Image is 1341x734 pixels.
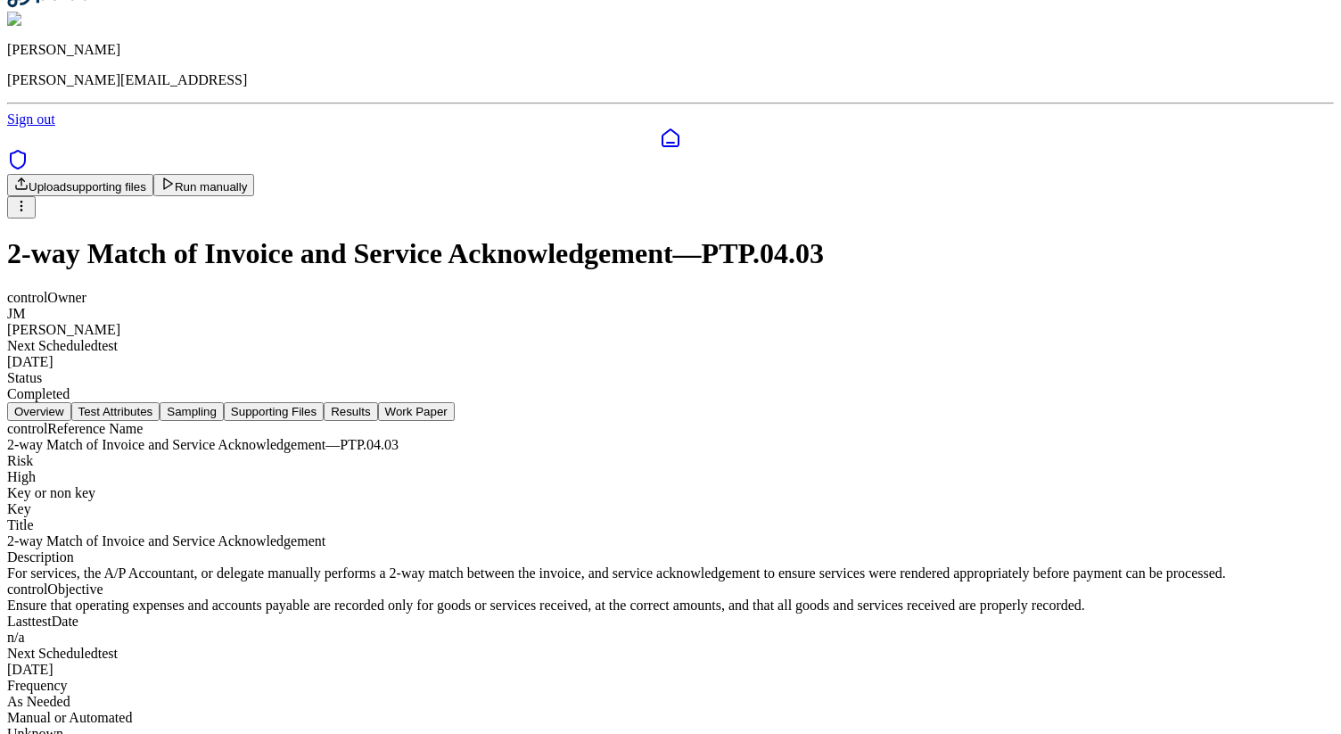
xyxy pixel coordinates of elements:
div: control Objective [7,581,1334,598]
button: Overview [7,402,71,421]
button: Sampling [160,402,224,421]
div: [DATE] [7,354,1334,370]
h1: 2-way Match of Invoice and Service Acknowledgement — PTP.04.03 [7,237,1334,270]
nav: Tabs [7,402,1334,421]
div: Last test Date [7,614,1334,630]
div: Title [7,517,1334,533]
div: Manual or Automated [7,710,1334,726]
div: Key or non key [7,485,1334,501]
button: Work Paper [378,402,455,421]
div: 2-way Match of Invoice and Service Acknowledgement — PTP.04.03 [7,437,1334,453]
div: [DATE] [7,662,1334,678]
button: More Options [7,196,36,219]
div: control Reference Name [7,421,1334,437]
div: Frequency [7,678,1334,694]
p: [PERSON_NAME] [7,42,1334,58]
div: Description [7,549,1334,565]
button: Supporting Files [224,402,324,421]
span: 2-way Match of Invoice and Service Acknowledgement [7,533,325,548]
span: [PERSON_NAME] [7,322,120,337]
div: Ensure that operating expenses and accounts payable are recorded only for goods or services recei... [7,598,1334,614]
button: Results [324,402,377,421]
div: Completed [7,386,1334,402]
div: Next Scheduled test [7,646,1334,662]
div: n/a [7,630,1334,646]
div: Risk [7,453,1334,469]
img: James Lee [7,12,81,28]
button: Test Attributes [71,402,160,421]
a: SOC 1 Reports [7,158,29,173]
div: Next Scheduled test [7,338,1334,354]
div: Key [7,501,1334,517]
div: Status [7,370,1334,386]
div: For services, the A/P Accountant, or delegate manually performs a 2-way match between the invoice... [7,565,1334,581]
div: High [7,469,1334,485]
span: JM [7,306,25,321]
button: Run manually [153,174,255,196]
div: control Owner [7,290,1334,306]
div: As Needed [7,694,1334,710]
a: Dashboard [7,128,1334,149]
a: Sign out [7,111,55,127]
p: [PERSON_NAME][EMAIL_ADDRESS] [7,72,1334,88]
button: Uploadsupporting files [7,174,153,196]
